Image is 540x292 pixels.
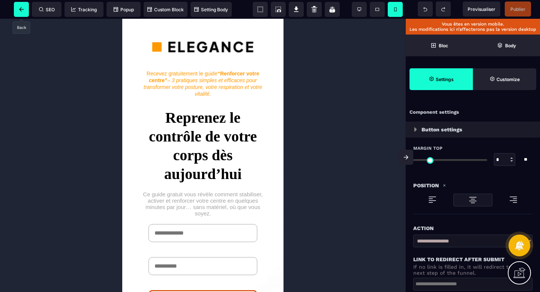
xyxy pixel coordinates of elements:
[19,82,142,165] text: Reprenez le contrôle de votre corps dès aujourd’hui
[406,35,473,56] span: Open Blocks
[428,195,437,204] img: loading
[509,195,518,204] img: loading
[413,255,532,264] div: Link
[39,7,55,12] span: SEO
[30,19,131,36] img: 36a31ef8dffae9761ab5e8e4264402e5_logo.png
[114,7,134,12] span: Popup
[421,125,462,134] p: Button settings
[147,7,184,12] span: Custom Block
[253,2,268,17] span: View components
[21,52,141,78] text: “Renforcer votre centre”
[409,68,473,90] span: Settings
[442,184,446,187] img: loading
[24,52,95,58] span: Recevez gratuitement le guide
[19,172,142,198] text: Ce guide gratuit vous révèle comment stabiliser, activer et renforcer votre centre en quelques mi...
[413,264,532,276] p: If no link is filled in, it will redirect to the next step of the funnel.
[463,2,500,17] span: Preview
[439,43,448,48] strong: Bloc
[473,35,540,56] span: Open Layer Manager
[496,77,520,82] strong: Customize
[505,43,516,48] strong: Body
[413,181,439,190] p: Position
[468,196,477,205] img: loading
[406,105,540,120] div: Component settings
[414,127,417,132] img: loading
[194,7,228,12] span: Setting Body
[436,77,454,82] strong: Settings
[413,145,442,151] span: Margin Top
[473,68,536,90] span: Open Style Manager
[71,7,97,12] span: Tracking
[413,224,532,233] div: Action
[409,27,536,32] p: Les modifications ici n’affecterons pas la version desktop
[510,6,525,12] span: Publier
[409,21,536,27] p: Vous êtes en version mobile.
[21,59,141,78] i: – 3 pratiques simples et efficaces pour transformer votre posture, votre respiration et votre vit...
[271,2,286,17] span: Screenshot
[468,6,495,12] span: Previsualiser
